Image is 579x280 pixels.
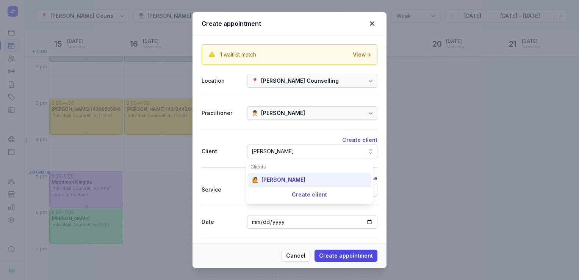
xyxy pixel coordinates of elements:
[250,164,368,170] div: Clients
[282,250,310,262] button: Cancel
[261,176,305,184] div: [PERSON_NAME]
[353,51,371,58] div: View
[315,250,377,262] button: Create appointment
[342,135,377,145] button: Create client
[261,109,305,118] div: [PERSON_NAME]
[220,51,256,58] div: 1 waitlist match
[202,147,241,156] div: Client
[202,76,241,85] div: Location
[202,217,241,227] div: Date
[286,251,305,260] span: Cancel
[252,109,258,118] div: 👨‍⚕️
[366,51,371,58] span: →
[261,76,339,85] div: [PERSON_NAME] Counselling
[319,251,373,260] span: Create appointment
[202,185,241,194] div: Service
[247,215,377,229] input: Date
[252,176,258,184] div: 🙋
[202,109,241,118] div: Practitioner
[252,147,294,156] div: [PERSON_NAME]
[246,187,373,202] div: Create client
[202,19,367,28] div: Create appointment
[252,76,258,85] div: 📍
